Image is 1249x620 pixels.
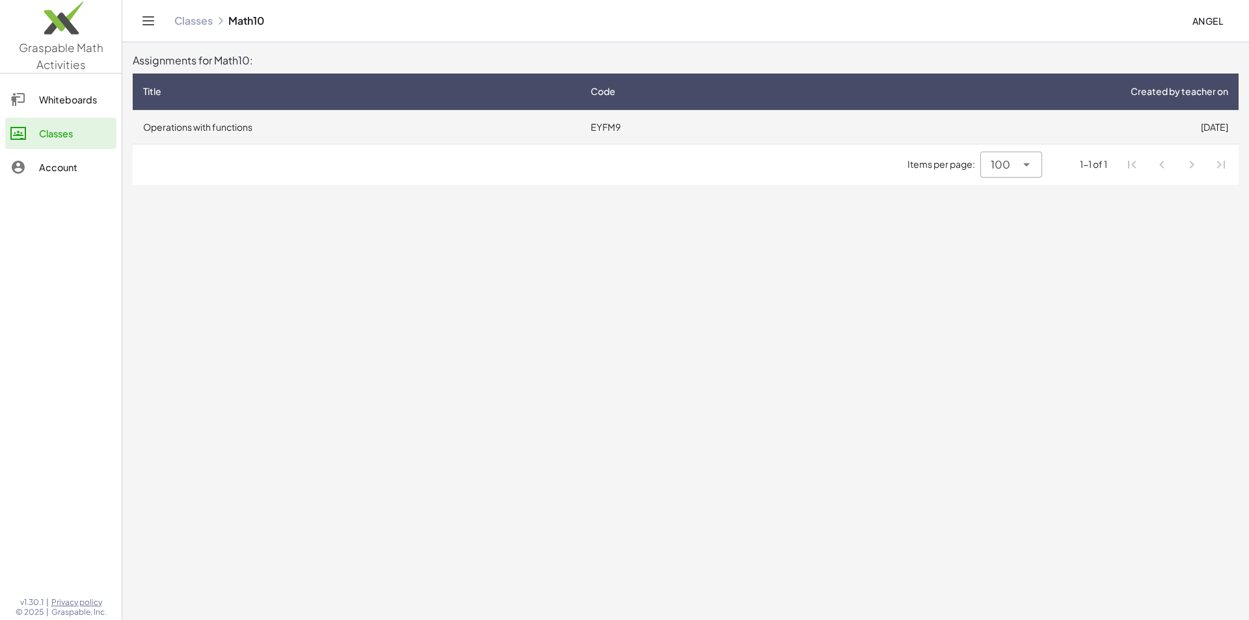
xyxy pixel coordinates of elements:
[591,85,615,98] span: Code
[1080,157,1107,171] div: 1-1 of 1
[19,40,103,72] span: Graspable Math Activities
[20,597,44,608] span: v1.30.1
[1192,15,1223,27] span: Angel
[1131,85,1228,98] span: Created by teacher on
[46,607,49,617] span: |
[39,92,111,107] div: Whiteboards
[143,85,161,98] span: Title
[5,84,116,115] a: Whiteboards
[51,597,107,608] a: Privacy policy
[51,607,107,617] span: Graspable, Inc.
[991,157,1010,172] span: 100
[39,159,111,175] div: Account
[133,53,1239,68] div: Assignments for Math10:
[5,152,116,183] a: Account
[138,10,159,31] button: Toggle navigation
[907,157,980,171] span: Items per page:
[174,14,213,27] a: Classes
[5,118,116,149] a: Classes
[133,110,580,144] td: Operations with functions
[1181,9,1233,33] button: Angel
[580,110,784,144] td: EYFM9
[39,126,111,141] div: Classes
[784,110,1239,144] td: [DATE]
[1118,150,1236,180] nav: Pagination Navigation
[16,607,44,617] span: © 2025
[46,597,49,608] span: |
